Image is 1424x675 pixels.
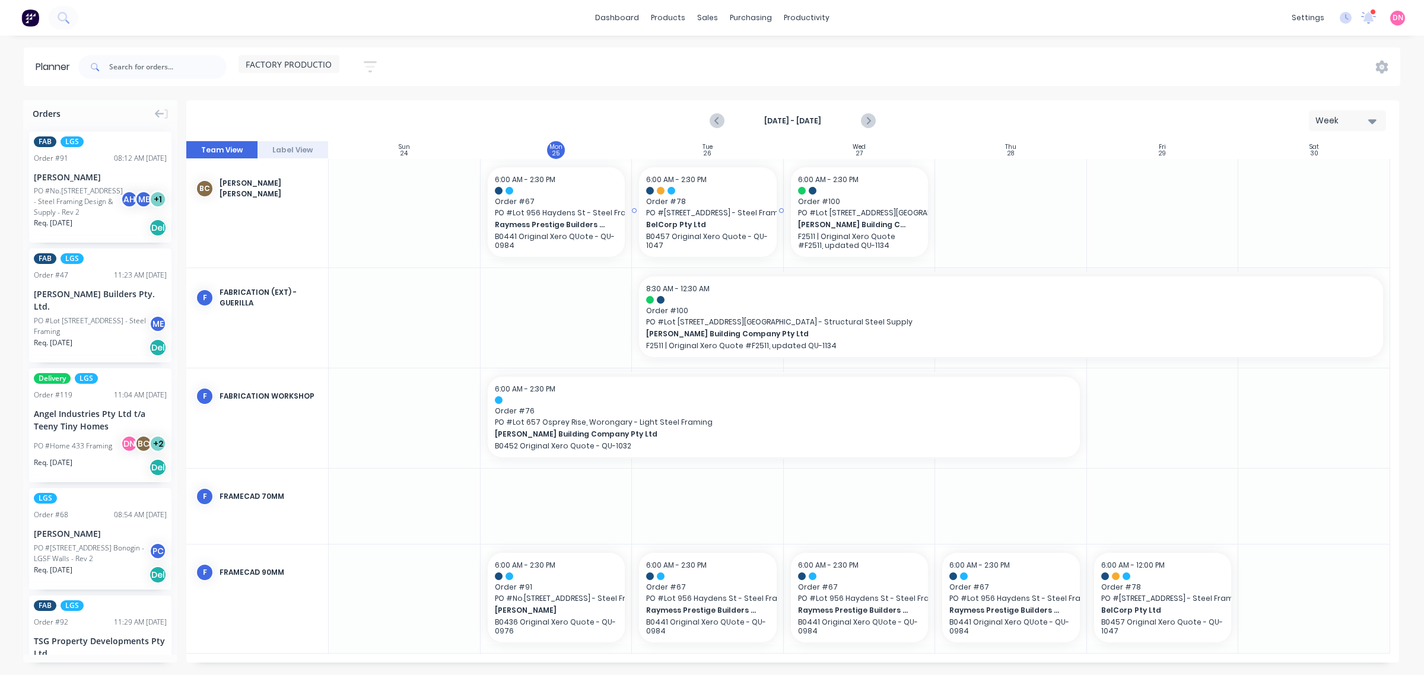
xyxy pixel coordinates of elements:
span: 6:00 AM - 2:30 PM [798,560,859,570]
div: + 1 [149,190,167,208]
div: productivity [778,9,835,27]
div: ME [135,190,152,208]
div: Week [1315,114,1370,127]
span: Raymess Prestige Builders Pty Ltd [646,605,757,616]
div: F [196,387,214,405]
span: Raymess Prestige Builders Pty Ltd [495,219,606,230]
div: PO #Lot [STREET_ADDRESS] - Steel Framing [34,316,152,337]
p: B0441 Original Xero QUote - QU-0984 [495,232,618,250]
span: FACTORY PRODUCTION [246,58,338,71]
div: Sun [399,144,410,151]
div: F [196,289,214,307]
button: Week [1309,110,1386,131]
span: Orders [33,107,61,120]
div: PO #No.[STREET_ADDRESS] - Steel Framing Design & Supply - Rev 2 [34,186,124,218]
div: FABRICATION WORKSHOP [220,391,319,402]
span: FAB [34,253,56,264]
div: 11:23 AM [DATE] [114,270,167,281]
span: [PERSON_NAME] [495,605,606,616]
span: 6:00 AM - 2:30 PM [798,174,859,184]
span: [PERSON_NAME] Building Company Pty Ltd [495,429,1015,440]
div: FRAMECAD 70mm [220,491,319,502]
div: 11:29 AM [DATE] [114,617,167,628]
input: Search for orders... [109,55,227,79]
div: [PERSON_NAME] [34,171,167,183]
div: 08:12 AM [DATE] [114,153,167,164]
p: B0441 Original Xero QUote - QU-0984 [798,617,921,635]
div: Tue [703,144,713,151]
div: Fri [1159,144,1166,151]
span: LGS [75,373,98,384]
span: Raymess Prestige Builders Pty Ltd [798,605,909,616]
span: Order # 91 [495,582,618,593]
div: 30 [1310,151,1318,157]
div: Order # 92 [34,617,68,628]
div: settings [1286,9,1330,27]
div: Wed [853,144,866,151]
p: F2511 | Original Xero Quote #F2511, updated QU-1134 [798,232,921,250]
span: LGS [34,493,57,504]
span: Order # 100 [646,305,1376,316]
span: Req. [DATE] [34,218,72,228]
span: PO # Lot [STREET_ADDRESS][GEOGRAPHIC_DATA] - Structural Steel Supply [646,317,1376,327]
div: Order # 91 [34,153,68,164]
span: Order # 76 [495,406,1073,416]
span: BelCorp Pty Ltd [646,219,757,230]
span: LGS [61,253,84,264]
div: Order # 47 [34,270,68,281]
div: Del [149,219,167,237]
div: purchasing [724,9,778,27]
span: PO # Lot 956 Haydens St - Steel Framing - Rev 2 [798,593,921,604]
div: FRAMECAD 90mm [220,567,319,578]
div: FABRICATION (EXT) - GUERILLA [220,287,319,308]
a: dashboard [589,9,645,27]
div: 25 [552,151,560,157]
span: Order # 78 [646,196,770,207]
div: PO #Home 433 Framing [34,441,112,451]
div: 28 [1007,151,1014,157]
div: [PERSON_NAME] [34,527,167,540]
div: Thu [1005,144,1016,151]
span: 6:00 AM - 2:30 PM [495,174,555,184]
span: LGS [61,136,84,147]
div: F [196,563,214,581]
div: Del [149,459,167,476]
div: 27 [856,151,863,157]
span: Req. [DATE] [34,565,72,575]
div: 26 [704,151,711,157]
div: Order # 68 [34,510,68,520]
span: 8:30 AM - 12:30 AM [646,284,710,294]
span: Order # 67 [495,196,618,207]
div: ME [149,315,167,333]
div: 08:54 AM [DATE] [114,510,167,520]
span: PO # [STREET_ADDRESS] - Steel Framing Solutions - rev 3 [646,208,770,218]
div: BC [135,435,152,453]
span: 6:00 AM - 2:30 PM [495,560,555,570]
p: B0457 Original Xero Quote - QU-1047 [646,232,770,250]
span: Order # 67 [949,582,1073,593]
div: F [196,488,214,505]
div: + 2 [149,435,167,453]
span: PO # Lot 956 Haydens St - Steel Framing - Rev 2 [495,208,618,218]
div: 24 [401,151,408,157]
button: Label View [258,141,329,159]
div: products [645,9,691,27]
span: Req. [DATE] [34,457,72,468]
p: B0452 Original Xero Quote - QU-1032 [495,441,1073,450]
div: Del [149,339,167,356]
span: 6:00 AM - 2:30 PM [949,560,1010,570]
div: [PERSON_NAME] Builders Pty. Ltd. [34,288,167,313]
span: Raymess Prestige Builders Pty Ltd [949,605,1060,616]
div: BC [196,180,214,198]
span: PO # Lot 657 Osprey Rise, Worongary - Light Steel Framing [495,417,1073,428]
div: DN [120,435,138,453]
p: B0457 Original Xero Quote - QU-1047 [1101,617,1225,635]
strong: [DATE] - [DATE] [733,116,852,126]
p: B0441 Original Xero QUote - QU-0984 [949,617,1073,635]
span: PO # No.[STREET_ADDRESS] - Steel Framing Design & Supply - Rev 2 [495,593,618,604]
div: sales [691,9,724,27]
div: 11:04 AM [DATE] [114,390,167,400]
div: [PERSON_NAME] [PERSON_NAME] [220,178,319,199]
span: PO # Lot 956 Haydens St - Steel Framing - Rev 2 [646,593,770,604]
div: Order # 119 [34,390,72,400]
